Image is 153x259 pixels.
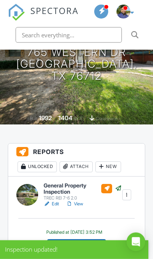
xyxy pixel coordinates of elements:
span: SPECTORA [30,4,79,16]
h1: 765 Western Dr [GEOGRAPHIC_DATA], TX 76712 [11,46,142,82]
img: favorite_1.jpg [116,5,130,19]
h3: Reports [8,143,145,177]
img: The Best Home Inspection Software - Spectora [8,4,25,21]
a: SPECTORA [8,11,79,26]
div: TREC REI 7-6 2.0 [44,195,122,201]
span: Built [30,116,38,121]
h6: General Property Inspection [44,182,122,194]
span: sq. ft. [74,116,83,121]
a: View [66,201,83,208]
a: General Property Inspection TREC REI 7-6 2.0 [44,182,122,200]
div: 1404 [58,114,72,122]
div: Published at [DATE] 3:52 PM [46,229,102,235]
div: New [95,161,121,172]
div: Open Intercom Messenger [127,233,145,251]
div: 1992 [39,114,52,122]
a: Edit [44,201,59,208]
div: Attach [60,161,93,172]
input: Search everything... [16,27,122,43]
div: Unlocked [18,161,57,172]
span: crawlspace [96,116,118,121]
